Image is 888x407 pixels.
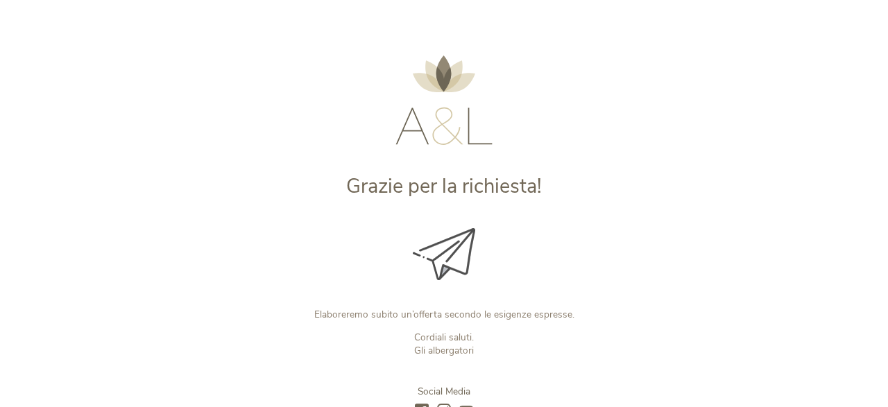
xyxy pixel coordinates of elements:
img: Grazie per la richiesta! [413,228,475,280]
span: Social Media [418,385,470,398]
img: AMONTI & LUNARIS Wellnessresort [395,55,493,145]
p: Cordiali saluti. Gli albergatori [212,331,676,357]
p: Elaboreremo subito un’offerta secondo le esigenze espresse. [212,308,676,321]
span: Grazie per la richiesta! [346,173,542,200]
